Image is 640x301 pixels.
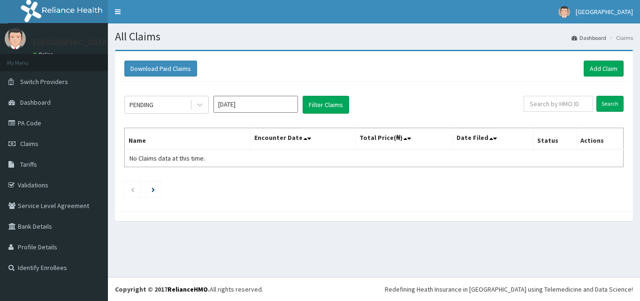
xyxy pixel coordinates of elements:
[250,128,355,150] th: Encounter Date
[584,61,624,77] a: Add Claim
[533,128,576,150] th: Status
[452,128,533,150] th: Date Filed
[108,277,640,301] footer: All rights reserved.
[33,38,110,46] p: [GEOGRAPHIC_DATA]
[576,8,633,16] span: [GEOGRAPHIC_DATA]
[130,154,205,162] span: No Claims data at this time.
[124,61,197,77] button: Download Paid Claims
[115,31,633,43] h1: All Claims
[385,285,633,294] div: Redefining Heath Insurance in [GEOGRAPHIC_DATA] using Telemedicine and Data Science!
[607,34,633,42] li: Claims
[115,285,210,293] strong: Copyright © 2017 .
[577,128,624,150] th: Actions
[558,6,570,18] img: User Image
[125,128,251,150] th: Name
[20,160,37,169] span: Tariffs
[596,96,624,112] input: Search
[524,96,593,112] input: Search by HMO ID
[130,185,135,193] a: Previous page
[152,185,155,193] a: Next page
[213,96,298,113] input: Select Month and Year
[355,128,452,150] th: Total Price(₦)
[33,51,55,58] a: Online
[168,285,208,293] a: RelianceHMO
[571,34,606,42] a: Dashboard
[303,96,349,114] button: Filter Claims
[5,28,26,49] img: User Image
[20,139,38,148] span: Claims
[130,100,153,109] div: PENDING
[20,77,68,86] span: Switch Providers
[20,98,51,107] span: Dashboard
